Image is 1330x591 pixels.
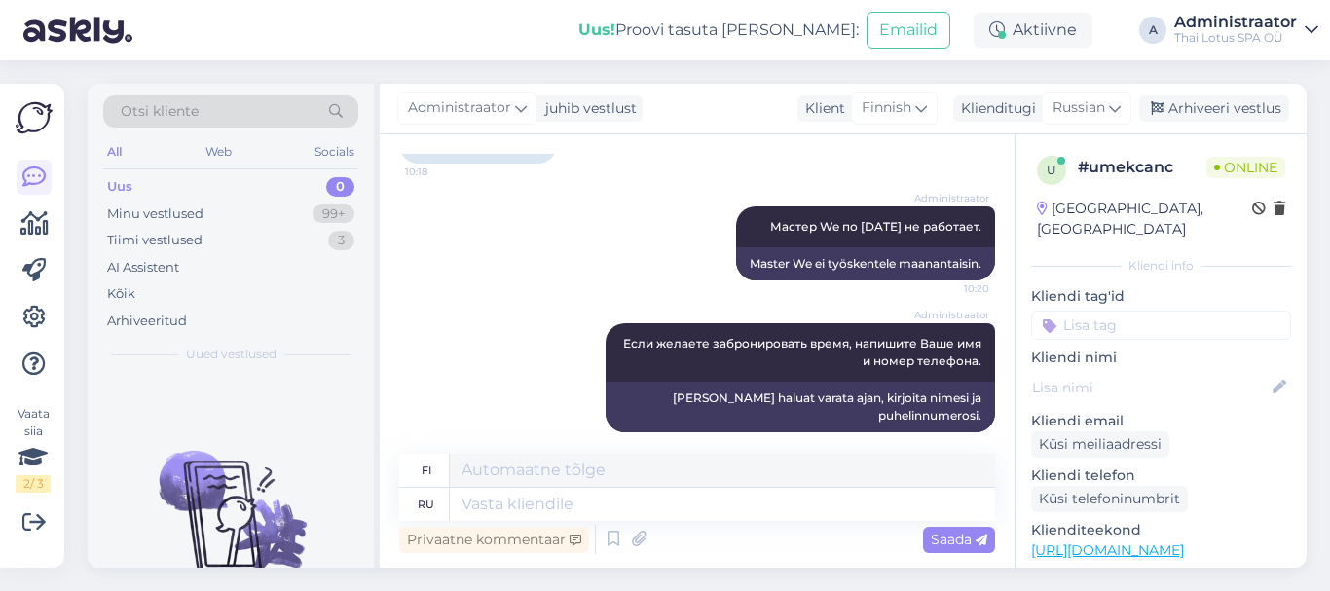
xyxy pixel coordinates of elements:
div: Thai Lotus SPA OÜ [1174,30,1297,46]
div: 3 [328,231,354,250]
span: Finnish [862,97,911,119]
div: Uus [107,177,132,197]
span: 10:21 [916,433,989,448]
span: u [1047,163,1056,177]
p: Kliendi telefon [1031,465,1291,486]
img: No chats [88,416,374,591]
div: 0 [326,177,354,197]
div: Küsi meiliaadressi [1031,431,1169,458]
div: # umekcanc [1078,156,1206,179]
div: Minu vestlused [107,204,203,224]
div: [GEOGRAPHIC_DATA], [GEOGRAPHIC_DATA] [1037,199,1252,240]
input: Lisa nimi [1032,377,1269,398]
span: 10:18 [405,165,478,179]
a: [URL][DOMAIN_NAME] [1031,541,1184,559]
span: Мастер We по [DATE] не работает. [770,219,981,234]
input: Lisa tag [1031,311,1291,340]
p: Klienditeekond [1031,520,1291,540]
div: Master We ei työskentele maanantaisin. [736,247,995,280]
div: ru [418,488,434,521]
div: Klient [797,98,845,119]
div: [PERSON_NAME] haluat varata ajan, kirjoita nimesi ja puhelinnumerosi. [606,382,995,432]
span: Online [1206,157,1285,178]
span: Uued vestlused [186,346,277,363]
div: juhib vestlust [537,98,637,119]
div: Küsi telefoninumbrit [1031,486,1188,512]
div: Proovi tasuta [PERSON_NAME]: [578,18,859,42]
div: Arhiveeri vestlus [1139,95,1289,122]
p: Kliendi email [1031,411,1291,431]
span: Administraator [408,97,511,119]
div: Vaata siia [16,405,51,493]
div: 99+ [313,204,354,224]
span: Если желаете забронировать время, напишите Ваше имя и номер телефона. [623,336,984,368]
span: Administraator [914,308,989,322]
div: Privaatne kommentaar [399,527,589,553]
div: All [103,139,126,165]
span: Russian [1053,97,1105,119]
div: Administraator [1174,15,1297,30]
div: Klienditugi [953,98,1036,119]
div: Arhiveeritud [107,312,187,331]
p: Kliendi tag'id [1031,286,1291,307]
div: AI Assistent [107,258,179,277]
div: 2 / 3 [16,475,51,493]
p: Vaata edasi ... [1031,567,1291,584]
span: Saada [931,531,987,548]
p: Kliendi nimi [1031,348,1291,368]
div: Web [202,139,236,165]
span: Administraator [914,191,989,205]
a: AdministraatorThai Lotus SPA OÜ [1174,15,1318,46]
span: 10:20 [916,281,989,296]
b: Uus! [578,20,615,39]
div: Aktiivne [974,13,1092,48]
div: Tiimi vestlused [107,231,203,250]
div: Kliendi info [1031,257,1291,275]
img: Askly Logo [16,99,53,136]
div: fi [422,454,431,487]
span: Otsi kliente [121,101,199,122]
button: Emailid [867,12,950,49]
div: Socials [311,139,358,165]
div: Kõik [107,284,135,304]
div: A [1139,17,1166,44]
